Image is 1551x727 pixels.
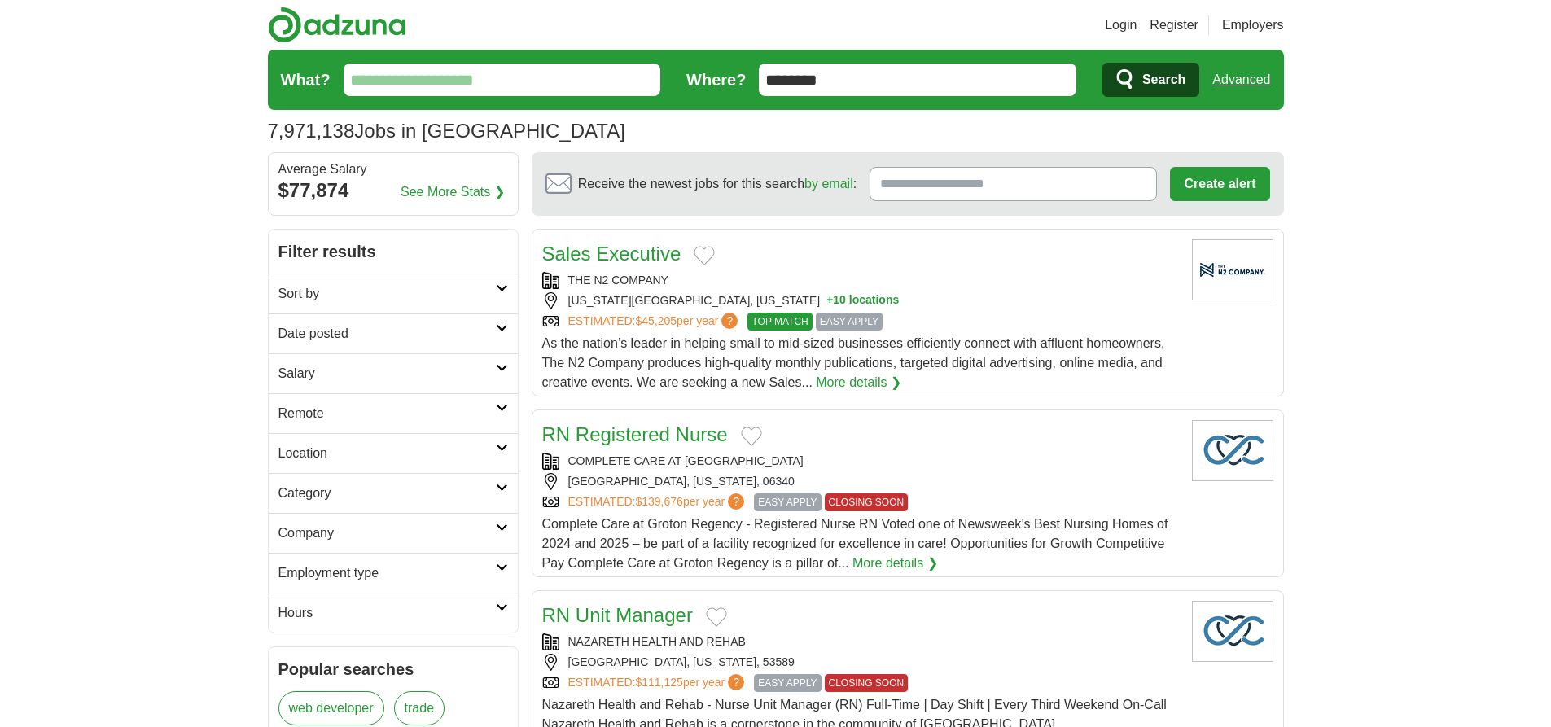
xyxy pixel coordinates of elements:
[281,68,331,92] label: What?
[635,676,682,689] span: $111,125
[269,433,518,473] a: Location
[269,274,518,313] a: Sort by
[1192,239,1273,300] img: Company logo
[826,292,899,309] button: +10 locations
[269,393,518,433] a: Remote
[542,292,1179,309] div: [US_STATE][GEOGRAPHIC_DATA], [US_STATE]
[542,423,728,445] a: RN Registered Nurse
[542,604,693,626] a: RN Unit Manager
[728,674,744,690] span: ?
[741,427,762,446] button: Add to favorite jobs
[1105,15,1137,35] a: Login
[542,473,1179,490] div: [GEOGRAPHIC_DATA], [US_STATE], 06340
[401,182,505,202] a: See More Stats ❯
[1212,64,1270,96] a: Advanced
[269,230,518,274] h2: Filter results
[278,603,496,623] h2: Hours
[542,272,1179,289] div: THE N2 COMPANY
[542,243,681,265] a: Sales Executive
[728,493,744,510] span: ?
[1142,64,1185,96] span: Search
[278,364,496,383] h2: Salary
[542,517,1168,570] span: Complete Care at Groton Regency - Registered Nurse RN Voted one of Newsweek’s Best Nursing Homes ...
[804,177,853,191] a: by email
[278,523,496,543] h2: Company
[568,313,742,331] a: ESTIMATED:$45,205per year?
[278,484,496,503] h2: Category
[826,292,833,309] span: +
[542,336,1165,389] span: As the nation’s leader in helping small to mid-sized businesses efficiently connect with affluent...
[816,313,883,331] span: EASY APPLY
[1192,420,1273,481] img: Company logo
[568,493,748,511] a: ESTIMATED:$139,676per year?
[269,513,518,553] a: Company
[1192,601,1273,662] img: Company logo
[269,353,518,393] a: Salary
[269,593,518,633] a: Hours
[568,674,748,692] a: ESTIMATED:$111,125per year?
[578,174,857,194] span: Receive the newest jobs for this search :
[278,176,508,205] div: $77,874
[542,654,1179,671] div: [GEOGRAPHIC_DATA], [US_STATE], 53589
[278,657,508,681] h2: Popular searches
[816,373,901,392] a: More details ❯
[686,68,746,92] label: Where?
[825,674,909,692] span: CLOSING SOON
[394,691,445,725] a: trade
[268,116,355,146] span: 7,971,138
[542,633,1179,650] div: NAZARETH HEALTH AND REHAB
[269,553,518,593] a: Employment type
[754,674,821,692] span: EASY APPLY
[269,313,518,353] a: Date posted
[278,324,496,344] h2: Date posted
[721,313,738,329] span: ?
[278,404,496,423] h2: Remote
[268,7,406,43] img: Adzuna logo
[542,453,1179,470] div: COMPLETE CARE AT [GEOGRAPHIC_DATA]
[754,493,821,511] span: EASY APPLY
[1150,15,1198,35] a: Register
[268,120,625,142] h1: Jobs in [GEOGRAPHIC_DATA]
[706,607,727,627] button: Add to favorite jobs
[278,284,496,304] h2: Sort by
[825,493,909,511] span: CLOSING SOON
[1102,63,1199,97] button: Search
[1170,167,1269,201] button: Create alert
[1222,15,1284,35] a: Employers
[278,163,508,176] div: Average Salary
[694,246,715,265] button: Add to favorite jobs
[635,314,677,327] span: $45,205
[278,563,496,583] h2: Employment type
[635,495,682,508] span: $139,676
[852,554,938,573] a: More details ❯
[278,444,496,463] h2: Location
[747,313,812,331] span: TOP MATCH
[269,473,518,513] a: Category
[278,691,384,725] a: web developer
